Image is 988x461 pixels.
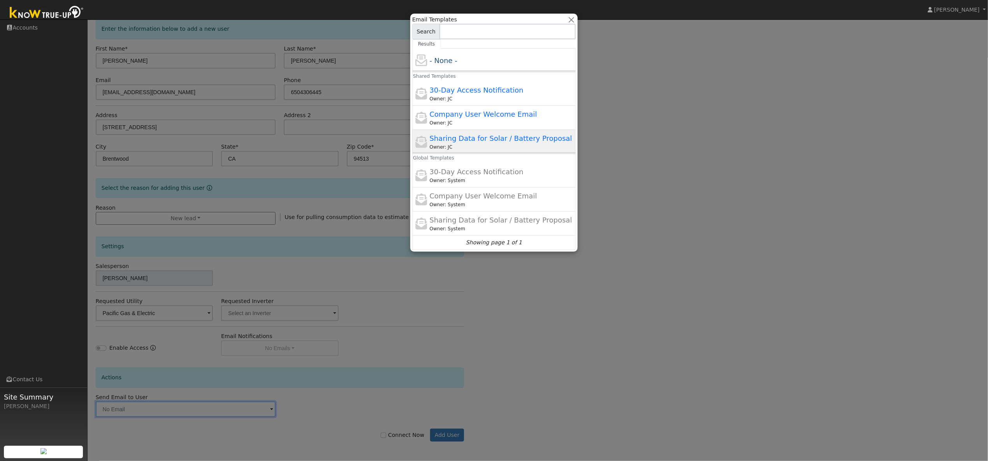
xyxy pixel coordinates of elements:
[412,16,457,24] span: Email Templates
[430,119,574,126] div: Jeremy Carlock
[408,71,418,82] h6: Shared Templates
[430,56,457,65] span: - None -
[4,402,83,410] div: [PERSON_NAME]
[430,168,524,176] span: 30-Day Access Notification
[430,201,574,208] div: Leroy Coffman
[412,24,440,39] span: Search
[430,86,524,94] span: 30-Day Access Notification
[430,192,537,200] span: Company User Welcome Email
[40,448,47,454] img: retrieve
[934,7,980,13] span: [PERSON_NAME]
[408,152,418,164] h6: Global Templates
[4,392,83,402] span: Site Summary
[430,134,572,142] span: Sharing Data for Solar / Battery Proposal
[430,177,574,184] div: Leroy Coffman
[430,216,572,224] span: Sharing Data for Solar / Battery Proposal
[6,4,88,22] img: Know True-Up
[430,95,574,102] div: Jeremy Carlock
[430,144,574,151] div: Jeremy Carlock
[466,238,522,247] i: Showing page 1 of 1
[430,110,537,118] span: Company User Welcome Email
[430,225,574,232] div: Leroy Coffman
[412,39,441,49] a: Results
